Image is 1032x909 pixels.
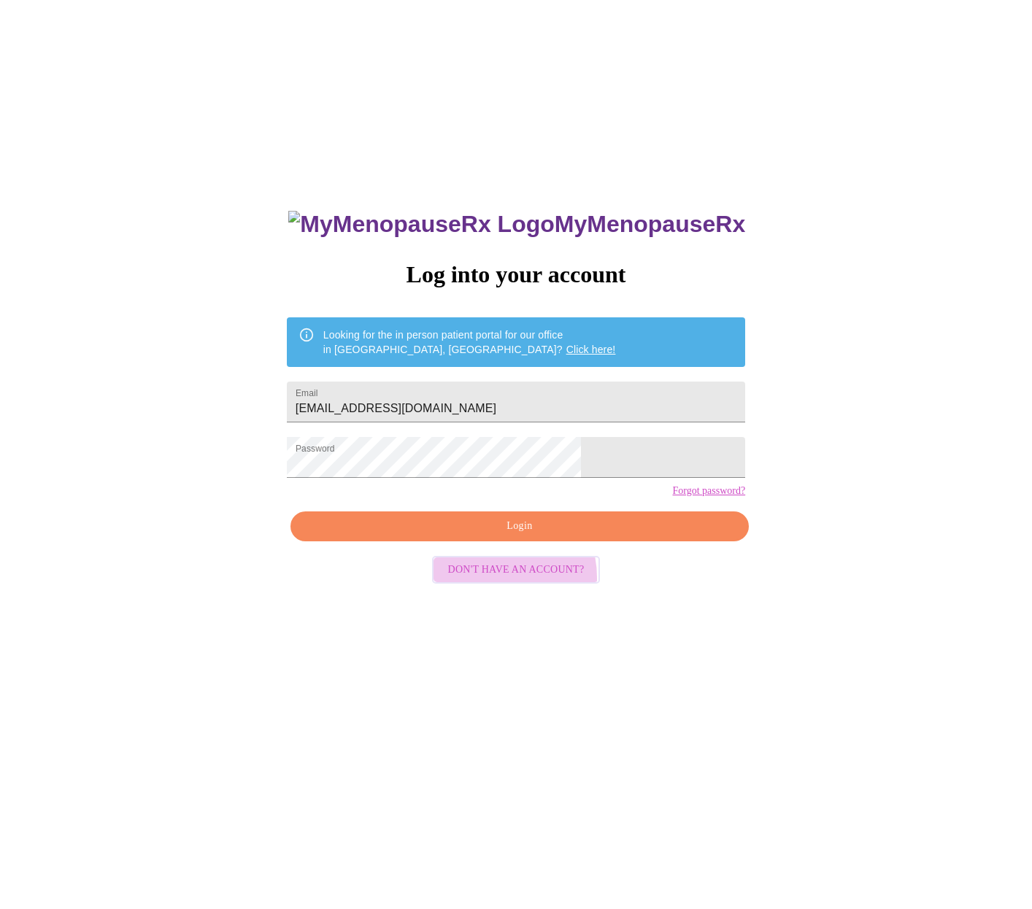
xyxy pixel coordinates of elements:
[287,261,745,288] h3: Log into your account
[288,211,745,238] h3: MyMenopauseRx
[288,211,554,238] img: MyMenopauseRx Logo
[432,556,601,584] button: Don't have an account?
[448,561,585,579] span: Don't have an account?
[428,562,604,575] a: Don't have an account?
[672,485,745,497] a: Forgot password?
[290,511,749,541] button: Login
[566,344,616,355] a: Click here!
[307,517,732,535] span: Login
[323,322,616,363] div: Looking for the in person patient portal for our office in [GEOGRAPHIC_DATA], [GEOGRAPHIC_DATA]?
